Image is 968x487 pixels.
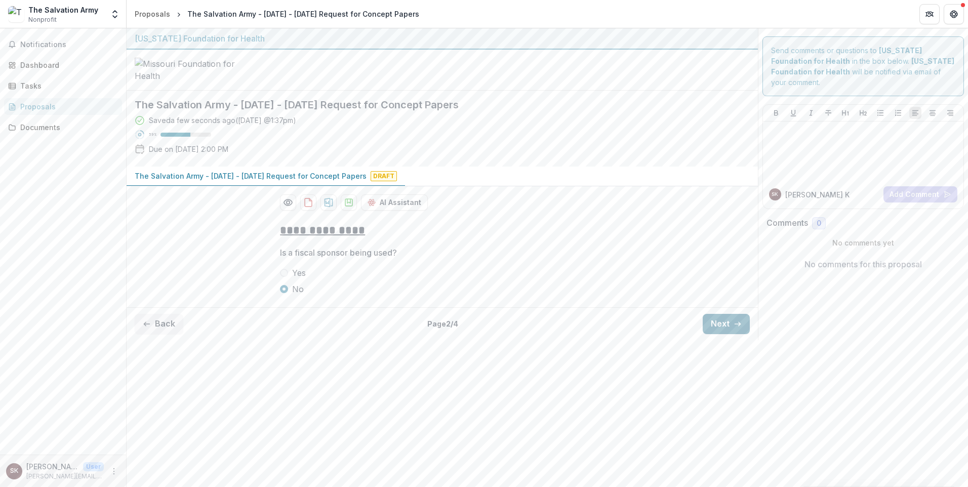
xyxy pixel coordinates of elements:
div: Documents [20,122,114,133]
p: Due on [DATE] 2:00 PM [149,144,228,154]
p: No comments yet [767,237,960,248]
p: Page 2 / 4 [427,318,458,329]
button: Italicize [805,107,817,119]
div: The Salvation Army - [DATE] - [DATE] Request for Concept Papers [187,9,419,19]
span: 0 [817,219,821,228]
a: Documents [4,119,122,136]
nav: breadcrumb [131,7,423,21]
img: Missouri Foundation for Health [135,58,236,82]
button: Partners [919,4,940,24]
span: No [292,283,304,295]
div: Stacey Koeller [772,192,778,197]
span: Notifications [20,40,118,49]
button: Bullet List [874,107,886,119]
div: Proposals [135,9,170,19]
div: [US_STATE] Foundation for Health [135,32,750,45]
img: The Salvation Army [8,6,24,22]
button: Align Center [926,107,939,119]
button: Align Right [944,107,956,119]
button: Next [703,314,750,334]
div: Send comments or questions to in the box below. will be notified via email of your comment. [762,36,964,96]
a: Proposals [4,98,122,115]
a: Tasks [4,77,122,94]
p: [PERSON_NAME][EMAIL_ADDRESS][PERSON_NAME][DOMAIN_NAME] [26,472,104,481]
button: download-proposal [320,194,337,211]
a: Dashboard [4,57,122,73]
div: Dashboard [20,60,114,70]
p: Is a fiscal sponsor being used? [280,247,397,259]
button: Heading 1 [839,107,852,119]
p: The Salvation Army - [DATE] - [DATE] Request for Concept Papers [135,171,367,181]
button: Back [135,314,183,334]
button: download-proposal [341,194,357,211]
button: Get Help [944,4,964,24]
button: Notifications [4,36,122,53]
button: Bold [770,107,782,119]
p: [PERSON_NAME] [26,461,79,472]
span: Draft [371,171,397,181]
div: Proposals [20,101,114,112]
button: AI Assistant [361,194,428,211]
p: 59 % [149,131,156,138]
span: Nonprofit [28,15,57,24]
button: Open entity switcher [108,4,122,24]
button: More [108,465,120,477]
button: Preview 1e7fdfd6-7074-4b98-ab5d-e0b2044657e4-0.pdf [280,194,296,211]
a: Proposals [131,7,174,21]
button: Add Comment [883,186,957,202]
button: Heading 2 [857,107,869,119]
span: Yes [292,267,306,279]
p: [PERSON_NAME] K [785,189,850,200]
button: download-proposal [300,194,316,211]
div: Stacey Koeller [10,468,18,474]
h2: The Salvation Army - [DATE] - [DATE] Request for Concept Papers [135,99,734,111]
button: Strike [822,107,834,119]
h2: Comments [767,218,808,228]
p: No comments for this proposal [804,258,922,270]
button: Ordered List [892,107,904,119]
button: Align Left [909,107,921,119]
button: Underline [787,107,799,119]
div: Saved a few seconds ago ( [DATE] @ 1:37pm ) [149,115,296,126]
p: User [83,462,104,471]
div: Tasks [20,80,114,91]
div: The Salvation Army [28,5,98,15]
